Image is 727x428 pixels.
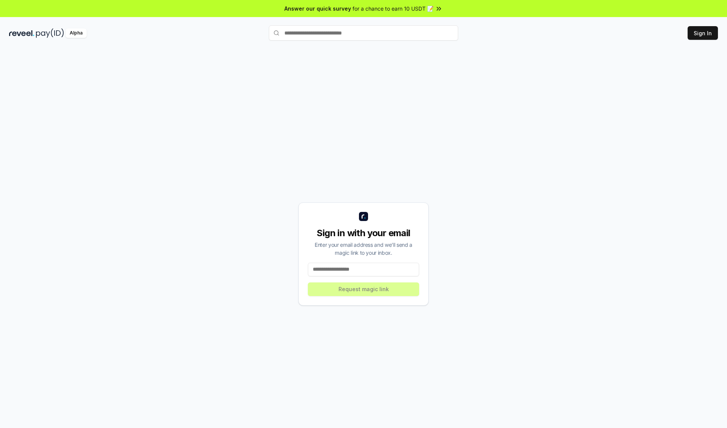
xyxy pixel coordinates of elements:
div: Sign in with your email [308,227,419,239]
div: Alpha [66,28,87,38]
div: Enter your email address and we’ll send a magic link to your inbox. [308,241,419,257]
span: for a chance to earn 10 USDT 📝 [353,5,434,13]
img: reveel_dark [9,28,34,38]
button: Sign In [688,26,718,40]
img: pay_id [36,28,64,38]
span: Answer our quick survey [284,5,351,13]
img: logo_small [359,212,368,221]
